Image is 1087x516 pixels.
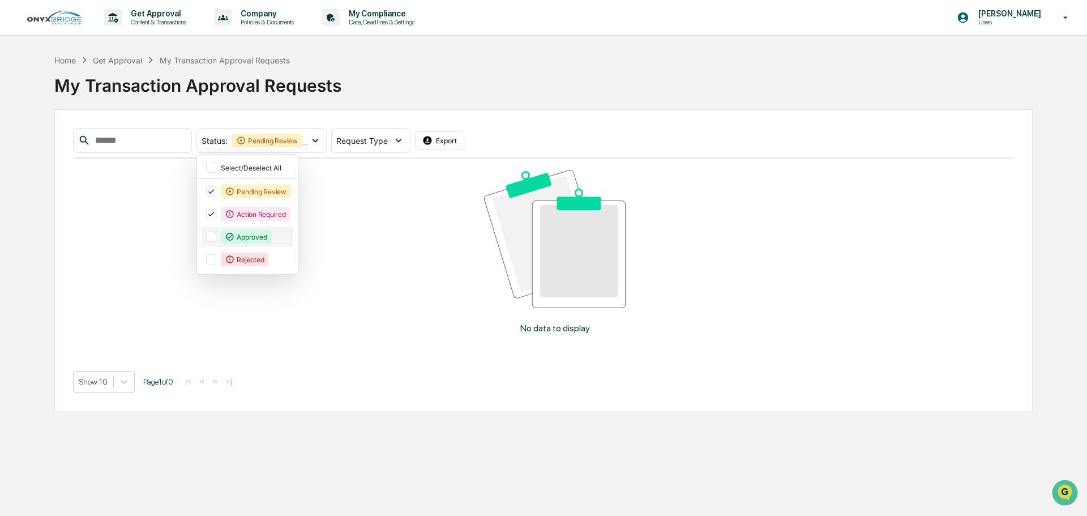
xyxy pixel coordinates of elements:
button: |< [182,377,195,386]
span: Pylon [113,192,137,201]
p: How can we help? [11,24,206,42]
p: Policies & Documents [232,18,299,26]
a: 🔎Data Lookup [7,160,76,180]
div: Select/Deselect All [221,164,291,172]
button: Start new chat [192,90,206,104]
div: 🔎 [11,165,20,174]
button: Export [415,131,465,150]
span: Status : [202,136,228,146]
div: Home [54,56,76,65]
p: No data to display [520,323,590,334]
iframe: Open customer support [1051,479,1081,509]
div: We're available if you need us! [38,98,143,107]
a: 🖐️Preclearance [7,138,78,159]
div: 🗄️ [82,144,91,153]
p: Data, Deadlines & Settings [340,18,420,26]
div: Start new chat [38,87,186,98]
div: Approved [221,230,271,244]
a: 🗄️Attestations [78,138,145,159]
div: My Transaction Approval Requests [54,66,1033,96]
span: Request Type [336,136,388,146]
img: No data [484,170,625,308]
span: Data Lookup [23,164,71,176]
a: Powered byPylon [80,191,137,201]
div: Action Required [221,207,290,221]
input: Clear [29,52,187,63]
div: Pending Review [221,185,291,198]
button: < [196,377,208,386]
div: My Transaction Approval Requests [160,56,290,65]
p: [PERSON_NAME] [969,9,1047,18]
p: Company [232,9,299,18]
span: Attestations [93,143,140,154]
img: 1746055101610-c473b297-6a78-478c-a979-82029cc54cd1 [11,87,32,107]
p: Content & Transactions [122,18,192,26]
div: Rejected [221,253,268,266]
span: Preclearance [23,143,73,154]
p: Get Approval [122,9,192,18]
div: 🖐️ [11,144,20,153]
div: Get Approval [93,56,142,65]
p: Users [969,18,1047,26]
div: Pending Review [232,134,302,147]
button: >| [222,377,236,386]
img: logo [27,11,82,24]
button: > [209,377,221,386]
span: Page 1 of 0 [143,377,173,386]
p: My Compliance [340,9,420,18]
